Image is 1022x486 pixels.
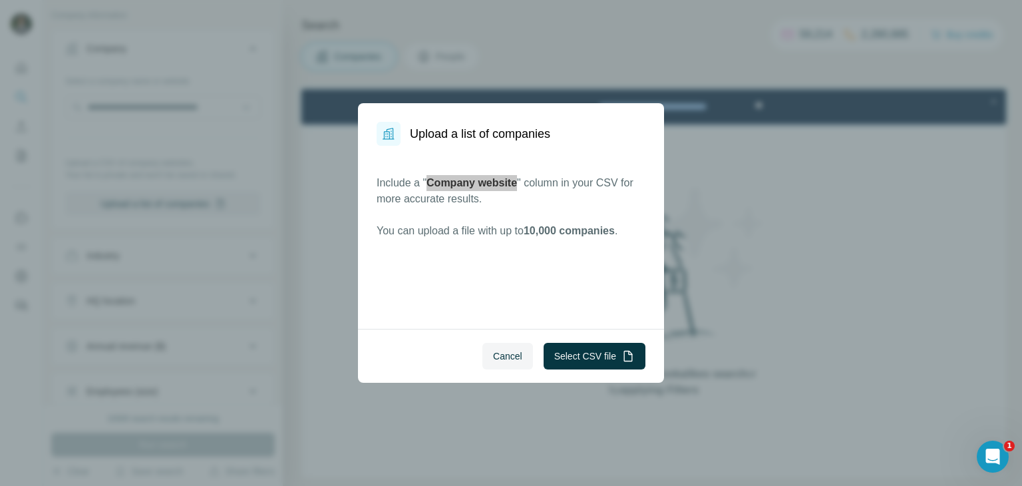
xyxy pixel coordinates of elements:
button: Cancel [482,343,533,369]
span: Company website [426,177,517,188]
span: 1 [1004,441,1015,451]
p: You can upload a file with up to . [377,223,645,239]
p: Include a " " column in your CSV for more accurate results. [377,175,645,207]
button: Select CSV file [544,343,645,369]
span: 10,000 companies [524,225,615,236]
span: Cancel [493,350,522,363]
div: Watch our October Product update [260,3,443,32]
iframe: Intercom live chat [977,441,1009,473]
h1: Upload a list of companies [410,124,550,143]
div: Close Step [685,5,699,19]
